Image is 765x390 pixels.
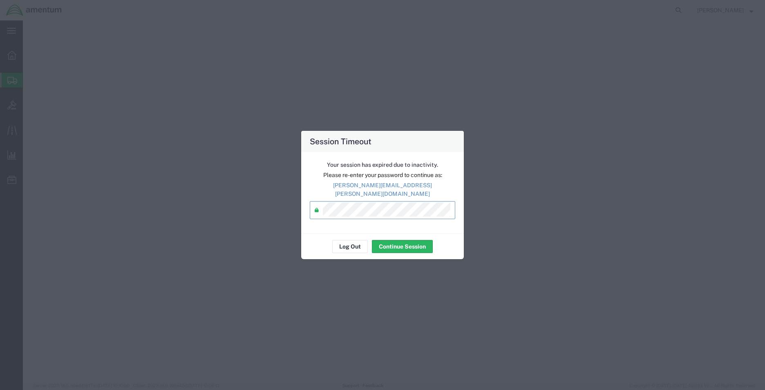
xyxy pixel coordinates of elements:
[332,240,368,253] button: Log Out
[310,181,455,198] p: [PERSON_NAME][EMAIL_ADDRESS][PERSON_NAME][DOMAIN_NAME]
[310,161,455,169] p: Your session has expired due to inactivity.
[310,135,371,147] h4: Session Timeout
[372,240,433,253] button: Continue Session
[310,171,455,179] p: Please re-enter your password to continue as:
